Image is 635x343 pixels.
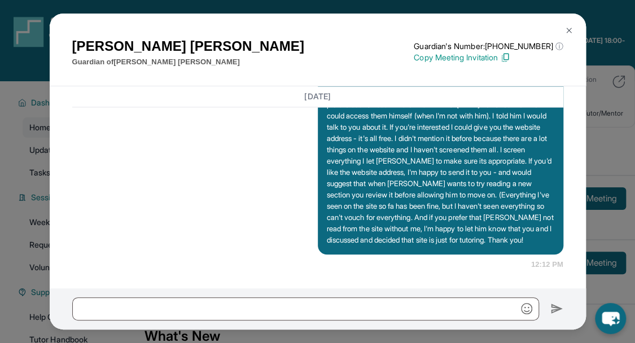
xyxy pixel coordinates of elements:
[327,87,554,245] p: Hi [PERSON_NAME]. As you know, [PERSON_NAME] likes to read picture books about nature and animals...
[550,302,563,315] img: Send icon
[521,303,532,314] img: Emoji
[531,259,563,270] span: 12:12 PM
[564,26,573,35] img: Close Icon
[555,41,563,52] span: ⓘ
[414,52,563,63] p: Copy Meeting Invitation
[72,91,563,102] h3: [DATE]
[595,303,626,334] button: chat-button
[414,41,563,52] p: Guardian's Number: [PHONE_NUMBER]
[72,36,304,56] h1: [PERSON_NAME] [PERSON_NAME]
[72,56,304,68] p: Guardian of [PERSON_NAME] [PERSON_NAME]
[500,52,510,63] img: Copy Icon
